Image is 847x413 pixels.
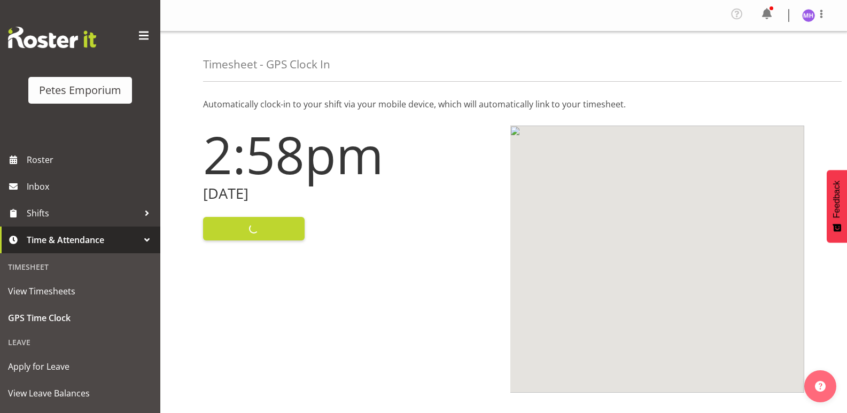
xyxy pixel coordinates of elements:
span: Apply for Leave [8,359,152,375]
span: View Timesheets [8,283,152,299]
span: Time & Attendance [27,232,139,248]
a: View Timesheets [3,278,158,305]
span: Feedback [832,181,842,218]
p: Automatically clock-in to your shift via your mobile device, which will automatically link to you... [203,98,804,111]
span: Shifts [27,205,139,221]
span: Roster [27,152,155,168]
div: Timesheet [3,256,158,278]
a: Apply for Leave [3,353,158,380]
span: View Leave Balances [8,385,152,401]
img: Rosterit website logo [8,27,96,48]
h2: [DATE] [203,185,498,202]
div: Leave [3,331,158,353]
span: Inbox [27,178,155,194]
h1: 2:58pm [203,126,498,183]
a: View Leave Balances [3,380,158,407]
img: mackenzie-halford4471.jpg [802,9,815,22]
div: Petes Emporium [39,82,121,98]
img: help-xxl-2.png [815,381,826,392]
a: GPS Time Clock [3,305,158,331]
span: GPS Time Clock [8,310,152,326]
button: Feedback - Show survey [827,170,847,243]
h4: Timesheet - GPS Clock In [203,58,330,71]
